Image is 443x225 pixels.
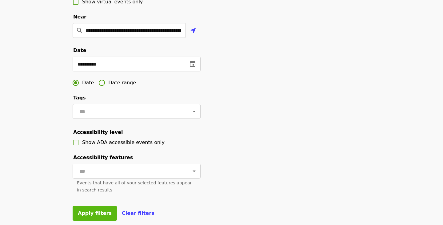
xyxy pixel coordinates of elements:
[77,180,192,192] span: Events that have all of your selected features appear in search results
[190,107,198,116] button: Open
[73,206,117,221] button: Apply filters
[73,129,123,135] span: Accessibility level
[190,167,198,175] button: Open
[73,155,133,160] span: Accessibility features
[108,79,136,86] span: Date range
[77,27,82,33] i: search icon
[185,57,200,71] button: change date
[73,95,86,101] span: Tags
[73,14,86,20] span: Near
[78,210,112,216] span: Apply filters
[82,139,165,145] span: Show ADA accessible events only
[73,47,86,53] span: Date
[122,210,154,217] button: Clear filters
[186,24,201,38] button: Use my location
[190,27,196,34] i: location-arrow icon
[86,23,186,38] input: Location
[122,210,154,216] span: Clear filters
[82,79,94,86] span: Date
